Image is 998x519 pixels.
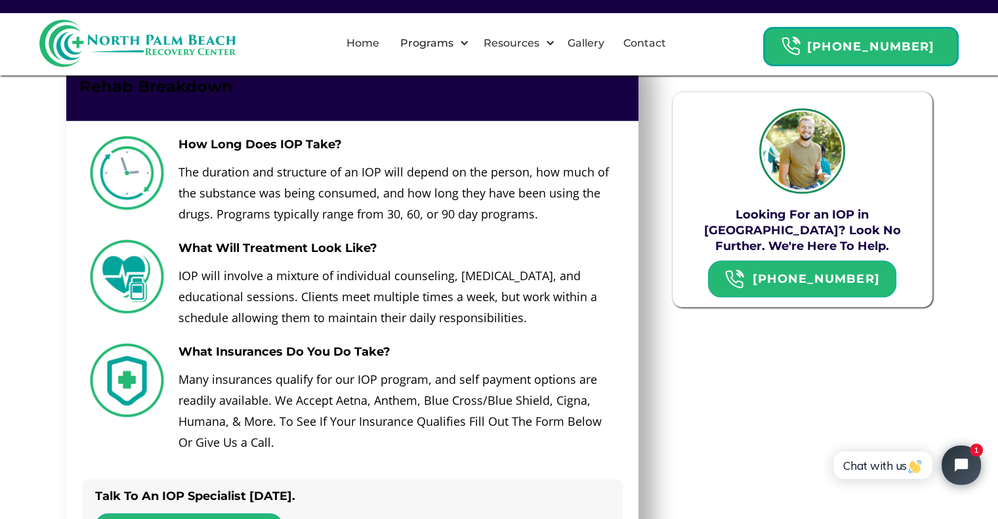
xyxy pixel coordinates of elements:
a: Gallery [560,22,612,64]
p: IOP will involve a mixture of individual counseling, [MEDICAL_DATA], and educational sessions. Cl... [178,265,616,328]
img: IOP Expert Headshot [759,108,844,194]
a: Header Calendar Icons[PHONE_NUMBER] [763,20,959,66]
div: Resources [480,35,542,51]
a: Home [339,22,387,64]
h3: What Insurances Do You Do Take? [178,341,616,362]
img: IOP Timeframe [89,134,165,211]
h3: What Will Treatment Look Like? [178,238,616,259]
div: Programs [396,35,456,51]
h3: Talk To An IOP Specialist [DATE]. [95,486,623,507]
p: Many insurances qualify for our IOP program, and self payment options are readily available. We A... [178,369,616,453]
img: Treatment Icon [89,238,165,314]
p: The duration and structure of an IOP will depend on the person, how much of the substance was bei... [178,161,616,224]
strong: [PHONE_NUMBER] [752,272,879,286]
img: Insurance Icon [89,341,165,418]
iframe: Tidio Chat [819,434,992,496]
strong: Rehab Breakdown [79,77,233,96]
div: Programs [388,22,472,64]
strong: [PHONE_NUMBER] [807,39,934,54]
h3: Looking For an IOP in [GEOGRAPHIC_DATA]? Look No Further. We're Here To Help. [680,207,925,254]
img: Header Calendar Icons [781,36,800,56]
div: Resources [472,22,558,64]
h3: How Long Does IOP Take? [178,134,616,155]
a: Contact [615,22,674,64]
a: Header Calendar Icons[PHONE_NUMBER] [708,260,896,297]
img: Header Calendar Icons [724,269,744,289]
